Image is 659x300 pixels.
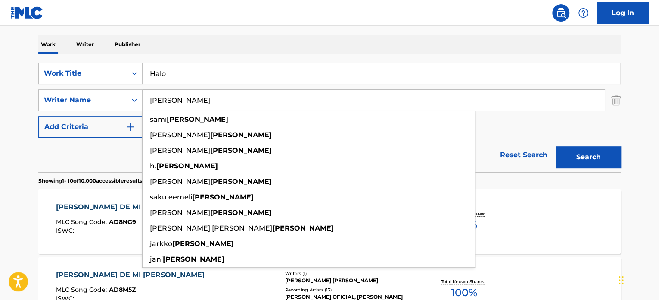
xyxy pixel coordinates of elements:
div: [PERSON_NAME] DE MI [PERSON_NAME] [56,270,209,280]
strong: [PERSON_NAME] [210,146,272,155]
div: Work Title [44,68,121,79]
button: Search [556,146,621,168]
img: search [556,8,566,18]
div: Drag [619,267,624,293]
div: Writers ( 1 ) [285,270,415,277]
p: Showing 1 - 10 of 10,000 accessible results (Total 1,080,115 ) [38,177,182,185]
span: [PERSON_NAME] [150,177,210,186]
form: Search Form [38,63,621,172]
span: MLC Song Code : [56,286,109,294]
a: Log In [597,2,649,24]
a: [PERSON_NAME] DE MI [PERSON_NAME]MLC Song Code:AD8NG9ISWC:Writers (1)[DEMOGRAPHIC_DATA] [PERSON_N... [38,189,621,254]
span: h. [150,162,156,170]
span: MLC Song Code : [56,218,109,226]
p: Publisher [112,35,143,54]
strong: [PERSON_NAME] [192,193,254,201]
div: [PERSON_NAME] DE MI [PERSON_NAME] [56,202,209,212]
img: help [578,8,588,18]
strong: [PERSON_NAME] [272,224,334,232]
div: Writer Name [44,95,121,105]
p: Writer [74,35,96,54]
span: sami [150,115,167,123]
strong: [PERSON_NAME] [163,255,224,263]
button: Add Criteria [38,116,143,138]
p: Work [38,35,58,54]
span: [PERSON_NAME] [150,131,210,139]
div: [PERSON_NAME] [PERSON_NAME] [285,277,415,284]
strong: [PERSON_NAME] [210,208,272,217]
span: AD8M5Z [109,286,136,294]
span: [PERSON_NAME] [PERSON_NAME] [150,224,272,232]
p: Total Known Shares: [441,278,487,285]
strong: [PERSON_NAME] [167,115,228,123]
strong: [PERSON_NAME] [156,162,218,170]
span: AD8NG9 [109,218,136,226]
div: Help [575,4,592,22]
img: 9d2ae6d4665cec9f34b9.svg [125,122,136,132]
iframe: Chat Widget [616,259,659,300]
img: Delete Criterion [611,89,621,111]
a: Public Search [552,4,569,22]
strong: [PERSON_NAME] [210,131,272,139]
strong: [PERSON_NAME] [210,177,272,186]
a: Reset Search [496,145,552,164]
span: ISWC : [56,227,76,234]
span: jani [150,255,163,263]
span: jarkko [150,240,172,248]
div: Recording Artists ( 13 ) [285,287,415,293]
span: [PERSON_NAME] [150,208,210,217]
strong: [PERSON_NAME] [172,240,234,248]
span: [PERSON_NAME] [150,146,210,155]
span: saku eemeli [150,193,192,201]
img: MLC Logo [10,6,44,19]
